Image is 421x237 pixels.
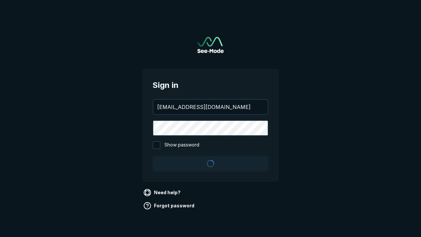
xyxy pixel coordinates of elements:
a: Go to sign in [197,37,224,53]
a: Need help? [142,187,183,198]
img: See-Mode Logo [197,37,224,53]
a: Forgot password [142,200,197,211]
span: Sign in [153,79,268,91]
input: your@email.com [153,100,268,114]
span: Show password [164,141,199,149]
